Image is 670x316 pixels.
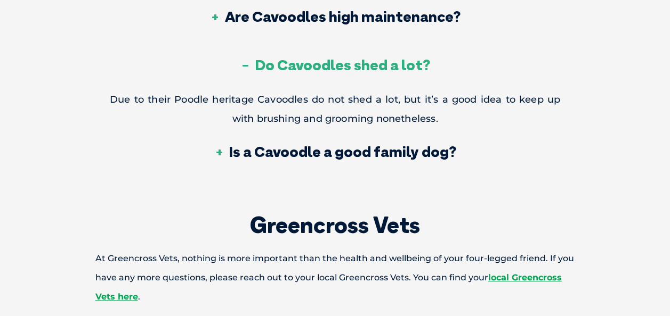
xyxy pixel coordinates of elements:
[58,214,612,236] h2: Greencross Vets
[240,57,430,72] h3: Do Cavoodles shed a lot?
[95,272,562,302] a: local Greencross Vets here
[58,249,612,306] p: At Greencross Vets, nothing is more important than the health and wellbeing of your four-legged f...
[110,90,560,128] p: Due to their Poodle heritage Cavoodles do not shed a lot, but it’s a good idea to keep up with br...
[210,9,461,24] h3: Are Cavoodles high maintenance?
[214,144,456,159] h3: Is a Cavoodle a good family dog?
